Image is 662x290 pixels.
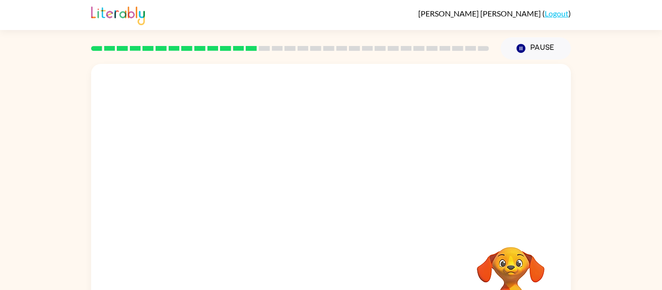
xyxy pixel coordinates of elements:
[418,9,571,18] div: ( )
[418,9,542,18] span: [PERSON_NAME] [PERSON_NAME]
[545,9,568,18] a: Logout
[501,37,571,60] button: Pause
[91,4,145,25] img: Literably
